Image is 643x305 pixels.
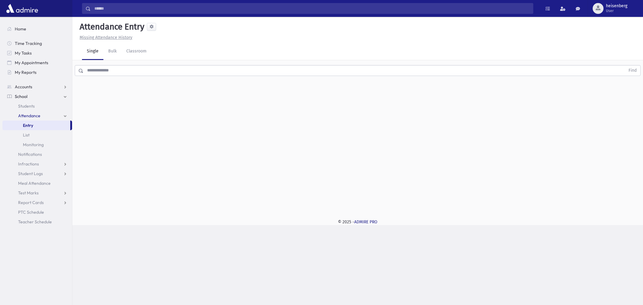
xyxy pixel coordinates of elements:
[18,209,44,215] span: PTC Schedule
[606,4,627,8] span: heisenberg
[18,219,52,225] span: Teacher Schedule
[2,159,72,169] a: Infractions
[15,26,26,32] span: Home
[2,188,72,198] a: Test Marks
[2,169,72,178] a: Student Logs
[15,41,42,46] span: Time Tracking
[354,219,377,225] a: ADMIRE PRO
[2,58,72,68] a: My Appointments
[18,200,44,205] span: Report Cards
[103,43,121,60] a: Bulk
[82,43,103,60] a: Single
[606,8,627,13] span: User
[91,3,533,14] input: Search
[2,207,72,217] a: PTC Schedule
[2,101,72,111] a: Students
[15,94,27,99] span: School
[18,181,51,186] span: Meal Attendance
[2,198,72,207] a: Report Cards
[18,190,39,196] span: Test Marks
[18,103,35,109] span: Students
[2,217,72,227] a: Teacher Schedule
[15,50,32,56] span: My Tasks
[2,111,72,121] a: Attendance
[2,39,72,48] a: Time Tracking
[18,113,40,118] span: Attendance
[121,43,151,60] a: Classroom
[625,65,640,76] button: Find
[15,60,48,65] span: My Appointments
[2,130,72,140] a: List
[2,48,72,58] a: My Tasks
[15,84,32,90] span: Accounts
[18,152,42,157] span: Notifications
[2,140,72,149] a: Monitoring
[23,142,44,147] span: Monitoring
[80,35,132,40] u: Missing Attendance History
[23,123,33,128] span: Entry
[2,178,72,188] a: Meal Attendance
[2,24,72,34] a: Home
[18,161,39,167] span: Infractions
[5,2,39,14] img: AdmirePro
[77,22,144,32] h5: Attendance Entry
[2,92,72,101] a: School
[18,171,43,176] span: Student Logs
[2,68,72,77] a: My Reports
[82,219,633,225] div: © 2025 -
[2,149,72,159] a: Notifications
[2,82,72,92] a: Accounts
[15,70,36,75] span: My Reports
[77,35,132,40] a: Missing Attendance History
[2,121,70,130] a: Entry
[23,132,30,138] span: List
